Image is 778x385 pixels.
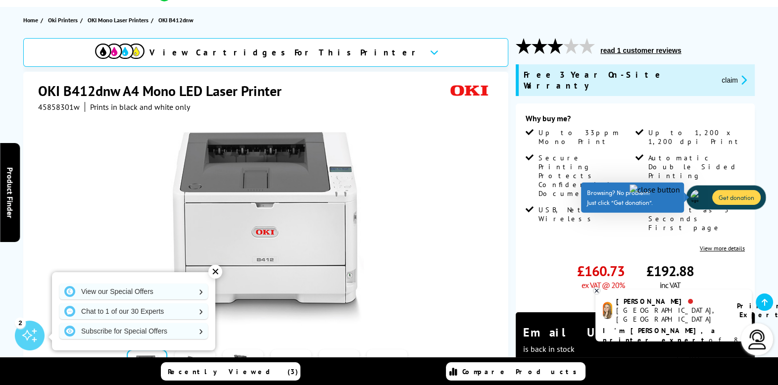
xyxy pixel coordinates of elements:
a: OKI B412dnw [158,15,196,25]
span: Recently Viewed (3) [168,367,298,376]
span: Compare Products [462,367,582,376]
span: Free 3 Year On-Site Warranty [524,69,714,91]
a: Oki Printers [48,15,80,25]
a: Recently Viewed (3) [161,362,300,381]
span: Product Finder [5,167,15,218]
span: View Cartridges For This Printer [149,47,422,58]
img: user-headset-light.svg [747,330,767,349]
h1: OKI B412dnw A4 Mono LED Laser Printer [38,82,292,100]
span: Up to 1,200 x 1,200 dpi Print [648,128,742,146]
img: amy-livechat.png [603,302,612,319]
a: Compare Products [446,362,585,381]
a: OKI Mono Laser Printers [88,15,151,25]
span: Let me know when this is back in stock [523,329,746,354]
div: 2 [15,317,26,328]
span: Home [23,15,38,25]
div: [GEOGRAPHIC_DATA], [GEOGRAPHIC_DATA] [616,306,725,324]
div: ✕ [208,265,222,279]
img: cmyk-icon.svg [95,44,145,59]
button: promo-description [719,74,750,86]
span: OKI B412dnw [158,15,194,25]
div: [PERSON_NAME] [616,297,725,306]
span: Secure Printing Protects Confidential Documents [538,153,633,198]
span: ex VAT @ 20% [581,280,624,290]
span: £160.73 [577,262,624,280]
span: OKI Mono Laser Printers [88,15,148,25]
a: View more details [700,244,745,252]
span: As Fast as 5 Seconds First page [648,205,742,232]
span: Automatic Double Sided Printing [648,153,742,180]
a: Chat to 1 of our 30 Experts [59,303,208,319]
span: £192.88 [646,262,694,280]
p: of 8 years! Leave me a message and I'll respond ASAP [603,326,744,373]
div: Why buy me? [526,113,745,128]
img: OKI [446,82,492,100]
div: Email Update [523,325,747,355]
span: Up to 33ppm Mono Print [538,128,633,146]
b: I'm [PERSON_NAME], a printer expert [603,326,718,344]
span: USB, Network & Wireless [538,205,633,223]
button: read 1 customer reviews [597,46,684,55]
i: Prints in black and white only [90,102,190,112]
span: 45858301w [38,102,80,112]
a: Home [23,15,41,25]
img: OKI B412dnw [170,132,364,326]
span: inc VAT [660,280,681,290]
a: View our Special Offers [59,284,208,299]
span: Oki Printers [48,15,78,25]
a: Subscribe for Special Offers [59,323,208,339]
